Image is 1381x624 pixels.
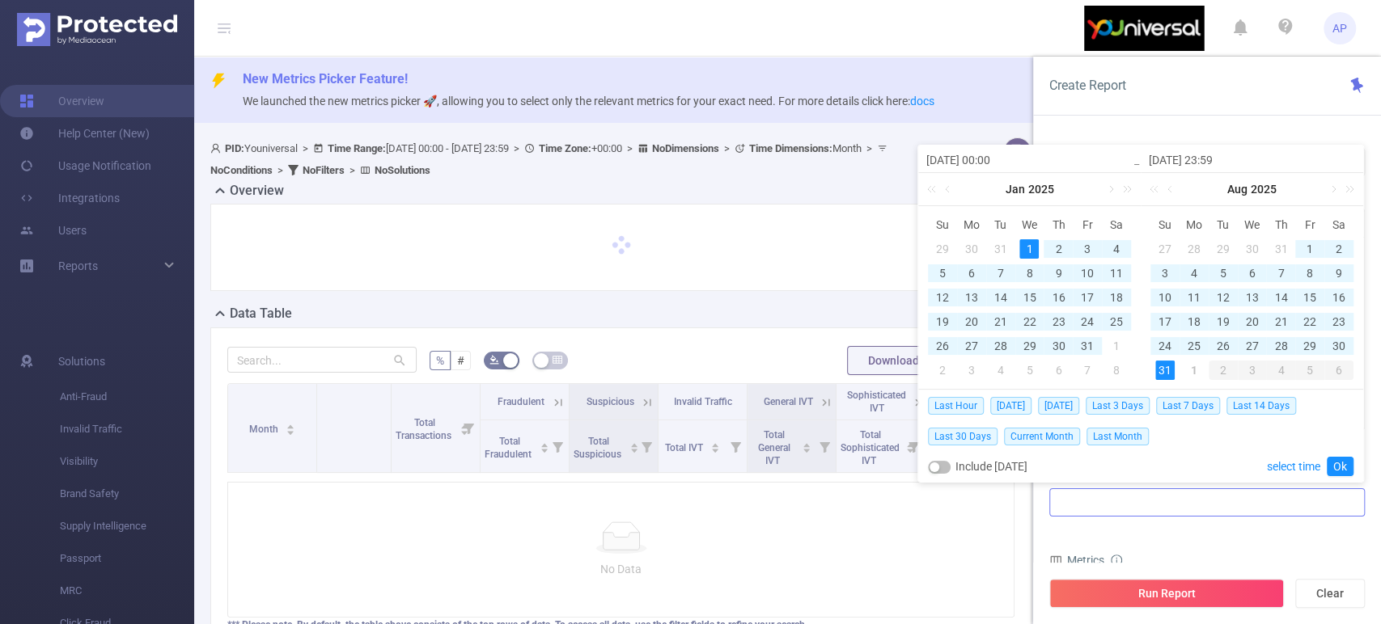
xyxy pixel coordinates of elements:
[1324,310,1353,334] td: August 23, 2025
[1266,334,1295,358] td: August 28, 2025
[328,142,386,154] b: Time Range:
[986,261,1015,285] td: January 7, 2025
[1048,239,1068,259] div: 2
[1150,334,1180,358] td: August 24, 2025
[1180,261,1209,285] td: August 4, 2025
[1271,288,1290,307] div: 14
[1238,310,1267,334] td: August 20, 2025
[1073,285,1102,310] td: January 17, 2025
[991,264,1010,283] div: 7
[1044,261,1073,285] td: January 9, 2025
[210,143,225,154] i: icon: user
[928,334,957,358] td: January 26, 2025
[1073,261,1102,285] td: January 10, 2025
[1266,358,1295,382] td: September 4, 2025
[1214,312,1233,331] div: 19
[1180,358,1209,382] td: September 1, 2025
[724,420,747,472] i: Filter menu
[1267,451,1320,482] a: select time
[1327,457,1353,476] a: Ok
[764,396,813,407] span: General IVT
[962,360,981,380] div: 3
[1180,310,1209,334] td: August 18, 2025
[1209,285,1238,310] td: August 12, 2025
[957,358,986,382] td: February 3, 2025
[396,417,454,441] span: Total Transactions
[1146,173,1167,205] a: Last year (Control + left)
[674,396,732,407] span: Invalid Traffic
[298,142,313,154] span: >
[210,142,892,176] span: Youniversal [DATE] 00:00 - [DATE] 23:59 +00:00
[1184,312,1204,331] div: 18
[1155,239,1175,259] div: 27
[60,575,194,607] span: MRC
[1078,360,1097,380] div: 7
[1015,213,1044,237] th: Wed
[1184,360,1204,380] div: 1
[1324,213,1353,237] th: Sat
[1324,217,1353,232] span: Sa
[986,217,1015,232] span: Tu
[962,312,981,331] div: 20
[1209,360,1238,380] div: 2
[802,441,811,450] div: Sort
[1266,237,1295,261] td: July 31, 2025
[1295,358,1324,382] td: September 5, 2025
[991,288,1010,307] div: 14
[1107,288,1126,307] div: 18
[1150,310,1180,334] td: August 17, 2025
[1329,312,1349,331] div: 23
[1295,360,1324,380] div: 5
[19,214,87,247] a: Users
[758,429,790,466] span: Total General IVT
[957,261,986,285] td: January 6, 2025
[928,285,957,310] td: January 12, 2025
[1180,237,1209,261] td: July 28, 2025
[230,181,284,200] h2: Overview
[862,142,877,154] span: >
[1019,264,1039,283] div: 8
[1238,358,1267,382] td: September 3, 2025
[58,259,98,272] span: Reports
[1266,217,1295,232] span: Th
[60,381,194,413] span: Anti-Fraud
[1300,288,1320,307] div: 15
[1044,358,1073,382] td: February 6, 2025
[1324,334,1353,358] td: August 30, 2025
[498,396,544,407] span: Fraudulent
[1102,217,1131,232] span: Sa
[60,445,194,478] span: Visibility
[1102,334,1131,358] td: February 1, 2025
[1295,261,1324,285] td: August 8, 2025
[928,428,998,445] span: Last 30 Days
[924,173,945,205] a: Last year (Control + left)
[1329,288,1349,307] div: 16
[1155,312,1175,331] div: 17
[457,384,480,472] i: Filter menu
[1019,312,1039,331] div: 22
[942,173,956,205] a: Previous month (PageUp)
[1325,173,1340,205] a: Next month (PageDown)
[1295,334,1324,358] td: August 29, 2025
[19,117,150,150] a: Help Center (New)
[962,264,981,283] div: 6
[1295,579,1365,608] button: Clear
[1329,239,1349,259] div: 2
[1078,312,1097,331] div: 24
[1209,358,1238,382] td: September 2, 2025
[286,422,295,432] div: Sort
[803,441,811,445] i: icon: caret-up
[436,354,444,367] span: %
[249,424,281,435] span: Month
[1214,288,1233,307] div: 12
[1226,173,1249,205] a: Aug
[629,441,638,445] i: icon: caret-up
[1300,239,1320,259] div: 1
[1086,397,1150,415] span: Last 3 Days
[1266,310,1295,334] td: August 21, 2025
[1015,285,1044,310] td: January 15, 2025
[1300,336,1320,356] div: 29
[1295,285,1324,310] td: August 15, 2025
[1209,310,1238,334] td: August 19, 2025
[1337,173,1358,205] a: Next year (Control + right)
